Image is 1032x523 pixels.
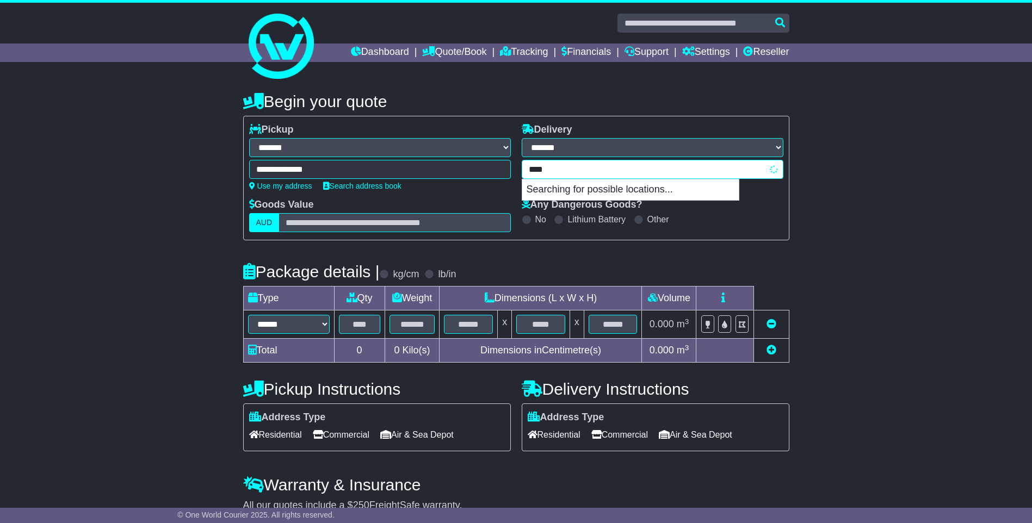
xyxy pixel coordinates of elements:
a: Financials [561,43,611,62]
a: Remove this item [767,319,776,329]
td: Type [243,287,334,310]
p: Searching for possible locations... [522,179,739,200]
h4: Pickup Instructions [243,380,511,398]
label: Delivery [522,124,572,136]
span: © One World Courier 2025. All rights reserved. [177,510,335,519]
a: Settings [682,43,730,62]
span: Residential [249,426,302,443]
span: Commercial [591,426,648,443]
h4: Package details | [243,263,380,281]
h4: Begin your quote [243,92,789,110]
sup: 3 [685,317,689,326]
td: x [498,310,512,339]
label: AUD [249,213,280,232]
a: Support [625,43,669,62]
span: 0 [394,345,399,356]
td: Volume [642,287,696,310]
td: 0 [334,339,385,363]
span: m [677,345,689,356]
label: Goods Value [249,199,314,211]
a: Quote/Book [422,43,486,62]
h4: Warranty & Insurance [243,476,789,494]
label: No [535,214,546,225]
label: Lithium Battery [567,214,626,225]
span: 250 [353,500,369,510]
typeahead: Please provide city [522,160,783,179]
span: 0.000 [650,345,674,356]
span: Air & Sea Depot [380,426,454,443]
a: Dashboard [351,43,409,62]
td: Dimensions (L x W x H) [440,287,642,310]
label: kg/cm [393,269,419,281]
a: Tracking [500,43,548,62]
span: m [677,319,689,329]
div: All our quotes include a $ FreightSafe warranty. [243,500,789,512]
a: Search address book [323,182,401,190]
h4: Delivery Instructions [522,380,789,398]
td: Total [243,339,334,363]
label: Any Dangerous Goods? [522,199,642,211]
sup: 3 [685,344,689,352]
a: Reseller [743,43,789,62]
label: lb/in [438,269,456,281]
td: Qty [334,287,385,310]
span: Commercial [313,426,369,443]
a: Add new item [767,345,776,356]
td: Weight [385,287,440,310]
label: Pickup [249,124,294,136]
td: Dimensions in Centimetre(s) [440,339,642,363]
label: Address Type [528,412,604,424]
td: Kilo(s) [385,339,440,363]
span: Air & Sea Depot [659,426,732,443]
a: Use my address [249,182,312,190]
span: Residential [528,426,580,443]
span: 0.000 [650,319,674,329]
label: Other [647,214,669,225]
td: x [570,310,584,339]
label: Address Type [249,412,326,424]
